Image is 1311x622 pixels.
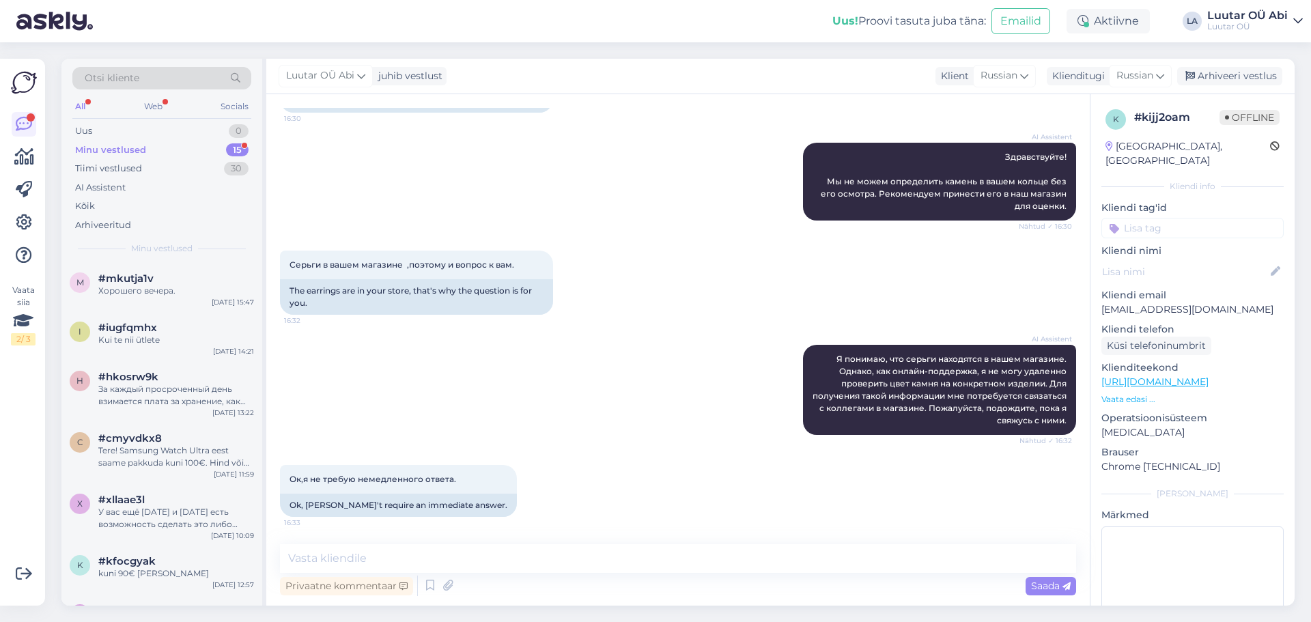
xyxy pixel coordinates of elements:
img: Askly Logo [11,70,37,96]
span: k [77,560,83,570]
span: 16:30 [284,113,335,124]
p: Kliendi telefon [1101,322,1284,337]
span: #mkutja1v [98,272,154,285]
input: Lisa nimi [1102,264,1268,279]
div: Arhiveeritud [75,218,131,232]
span: c [77,437,83,447]
div: 30 [224,162,249,175]
p: [MEDICAL_DATA] [1101,425,1284,440]
div: LA [1183,12,1202,31]
a: [URL][DOMAIN_NAME] [1101,376,1209,388]
div: У вас ещё [DATE] и [DATE] есть возможность сделать это либо через интернет, либо в конторе. [98,506,254,531]
span: Ок,я не требую немедленного ответа. [290,474,456,484]
span: AI Assistent [1021,334,1072,344]
p: Kliendi nimi [1101,244,1284,258]
span: Серьги в вашем магазине ,поэтому и вопрос к вам. [290,259,514,270]
div: Tiimi vestlused [75,162,142,175]
span: Minu vestlused [131,242,193,255]
div: 15 [226,143,249,157]
span: AI Assistent [1021,132,1072,142]
p: Klienditeekond [1101,361,1284,375]
p: Kliendi email [1101,288,1284,302]
div: Socials [218,98,251,115]
span: h [76,376,83,386]
span: #hkosrw9k [98,371,158,383]
span: Russian [1116,68,1153,83]
div: kuni 90€ [PERSON_NAME] [98,567,254,580]
div: All [72,98,88,115]
div: Tere! Samsung Watch Ultra eest saame pakkuda kuni 100€. Hind võib mingil määral muutuda, oleneb k... [98,444,254,469]
span: Здравствуйте! Мы не можем определить камень в вашем кольце без его осмотра. Рекомендуем принести ... [821,152,1069,211]
span: Offline [1220,110,1280,125]
span: 16:33 [284,518,335,528]
a: Luutar OÜ AbiLuutar OÜ [1207,10,1303,32]
div: AI Assistent [75,181,126,195]
div: # kijj2oam [1134,109,1220,126]
span: Saada [1031,580,1071,592]
div: Luutar OÜ [1207,21,1288,32]
span: k [1113,114,1119,124]
div: [DATE] 11:59 [214,469,254,479]
button: Emailid [991,8,1050,34]
span: Luutar OÜ Abi [286,68,354,83]
p: [EMAIL_ADDRESS][DOMAIN_NAME] [1101,302,1284,317]
div: [PERSON_NAME] [1101,487,1284,500]
div: Kõik [75,199,95,213]
p: Märkmed [1101,508,1284,522]
div: Vaata siia [11,284,36,345]
div: Klient [935,69,969,83]
div: The earrings are in your store, that's why the question is for you. [280,279,553,315]
p: Chrome [TECHNICAL_ID] [1101,460,1284,474]
div: Minu vestlused [75,143,146,157]
div: 2 / 3 [11,333,36,345]
div: Web [141,98,165,115]
div: Хорошего вечера. [98,285,254,297]
div: Ok, [PERSON_NAME]'t require an immediate answer. [280,494,517,517]
div: [DATE] 12:57 [212,580,254,590]
input: Lisa tag [1101,218,1284,238]
span: #cmyvdkx8 [98,432,162,444]
span: Я понимаю, что серьги находятся в нашем магазине. Однако, как онлайн-поддержка, я не могу удаленн... [813,354,1069,425]
div: Küsi telefoninumbrit [1101,337,1211,355]
div: [DATE] 13:22 [212,408,254,418]
span: #xnwzuv6k [98,604,160,617]
span: Otsi kliente [85,71,139,85]
span: #iugfqmhx [98,322,157,334]
div: [GEOGRAPHIC_DATA], [GEOGRAPHIC_DATA] [1105,139,1270,168]
div: За каждый просроченный день взимается плата за хранение, как указано в Вашем договоре. [98,383,254,408]
span: m [76,277,84,287]
p: Kliendi tag'id [1101,201,1284,215]
span: x [77,498,83,509]
span: #kfocgyak [98,555,156,567]
b: Uus! [832,14,858,27]
div: [DATE] 14:21 [213,346,254,356]
div: Privaatne kommentaar [280,577,413,595]
div: 0 [229,124,249,138]
div: juhib vestlust [373,69,442,83]
div: Arhiveeri vestlus [1177,67,1282,85]
div: Uus [75,124,92,138]
span: #xllaae3l [98,494,145,506]
div: Luutar OÜ Abi [1207,10,1288,21]
div: Klienditugi [1047,69,1105,83]
div: Kui te nii ütlete [98,334,254,346]
div: [DATE] 10:09 [211,531,254,541]
div: Kliendi info [1101,180,1284,193]
div: [DATE] 15:47 [212,297,254,307]
span: Russian [981,68,1017,83]
div: Proovi tasuta juba täna: [832,13,986,29]
span: i [79,326,81,337]
span: Nähtud ✓ 16:30 [1019,221,1072,231]
div: Aktiivne [1067,9,1150,33]
p: Vaata edasi ... [1101,393,1284,406]
span: Nähtud ✓ 16:32 [1019,436,1072,446]
p: Operatsioonisüsteem [1101,411,1284,425]
span: 16:32 [284,315,335,326]
p: Brauser [1101,445,1284,460]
